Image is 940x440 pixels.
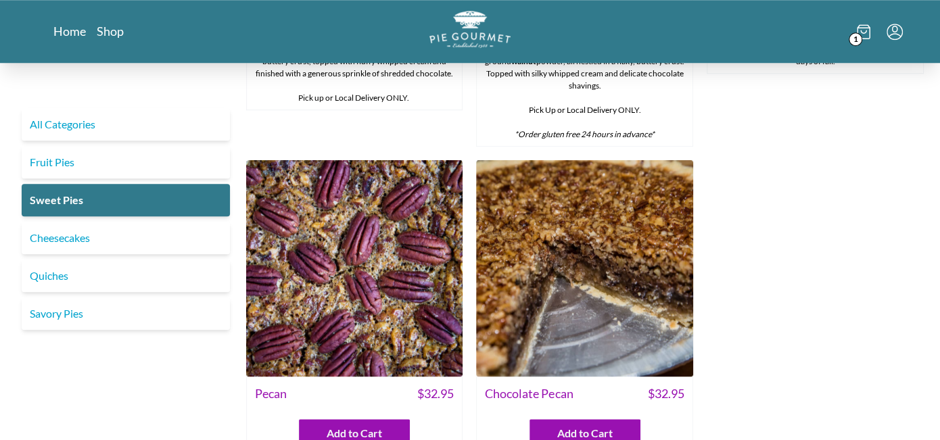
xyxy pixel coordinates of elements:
[22,184,230,216] a: Sweet Pies
[246,160,463,377] img: Pecan
[477,38,692,146] div: Luxuriously smooth chocolate mousse infused with finely ground powder, all nestled in a flaky, bu...
[22,297,230,330] a: Savory Pies
[255,385,287,403] span: Pecan
[849,32,862,46] span: 1
[429,11,511,52] a: Logo
[429,11,511,48] img: logo
[97,23,124,39] a: Shop
[515,129,655,139] em: *Order gluten free 24 hours in advance*
[22,222,230,254] a: Cheesecakes
[22,260,230,292] a: Quiches
[22,146,230,178] a: Fruit Pies
[887,24,903,40] button: Menu
[247,38,463,109] div: Decadent, silky chocolate custard nestled in a flaky, buttery crust, topped with fluffy whipped c...
[22,108,230,141] a: All Categories
[476,160,693,377] img: Chocolate Pecan
[648,385,684,403] span: $ 32.95
[417,385,454,403] span: $ 32.95
[53,23,86,39] a: Home
[511,56,536,66] strong: walnut
[485,385,573,403] span: Chocolate Pecan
